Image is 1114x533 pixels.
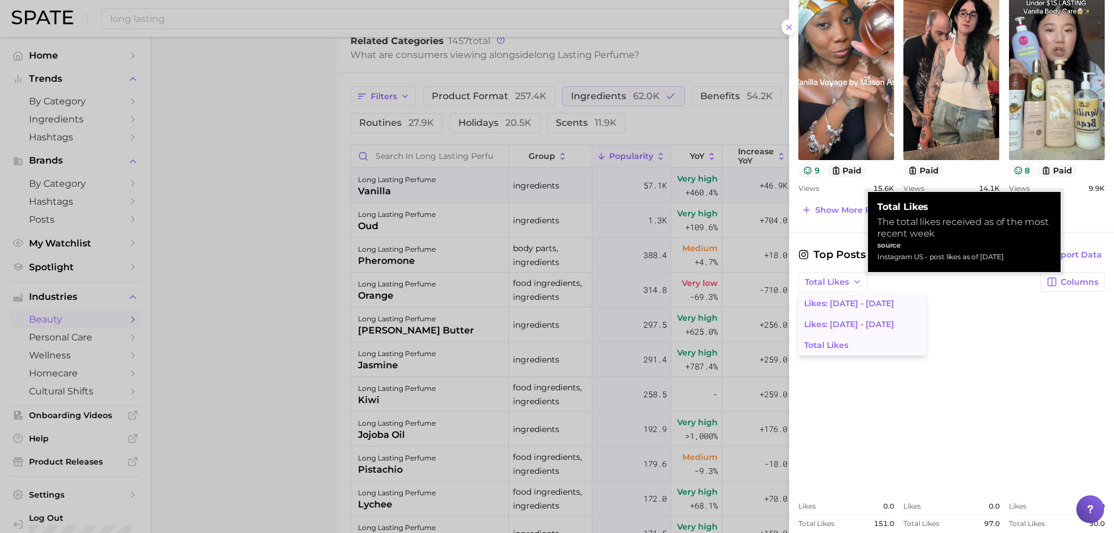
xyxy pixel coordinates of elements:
strong: Total Likes [877,201,1051,213]
span: Total Likes [798,519,834,528]
span: Views [1009,184,1030,193]
span: Top Posts [798,246,866,263]
span: Show more posts [815,205,888,215]
span: Likes: [DATE] - [DATE] [804,299,894,309]
button: Show more posts [798,202,891,218]
button: paid [827,165,867,177]
span: 9.9k [1088,184,1105,193]
span: Likes: [DATE] - [DATE] [804,320,894,329]
button: Total Likes [798,272,868,292]
span: Views [798,184,819,193]
span: Total Likes [903,519,939,528]
button: Export Data [1034,246,1105,263]
ul: Total Likes [798,293,926,356]
span: 0.0 [883,502,894,510]
span: Total Likes [1009,519,1045,528]
span: Columns [1061,277,1098,287]
button: paid [903,165,943,177]
span: 30.0 [1089,519,1105,528]
span: Views [903,184,924,193]
span: Export Data [1051,250,1102,260]
strong: source [877,241,901,249]
span: Total Likes [804,340,848,350]
span: Likes [1009,502,1026,510]
div: The total likes received as of the most recent week [877,216,1051,240]
button: 9 [798,165,824,177]
div: Instagram US - post likes as of [DATE] [877,251,1051,263]
span: Likes [798,502,816,510]
span: Likes [903,502,921,510]
span: 0.0 [989,502,1000,510]
span: 15.6k [873,184,894,193]
button: Columns [1040,272,1105,292]
button: 8 [1009,165,1035,177]
span: Total Likes [805,277,849,287]
button: paid [1037,165,1077,177]
span: 14.1k [979,184,1000,193]
span: 151.0 [874,519,894,528]
span: 97.0 [984,519,1000,528]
